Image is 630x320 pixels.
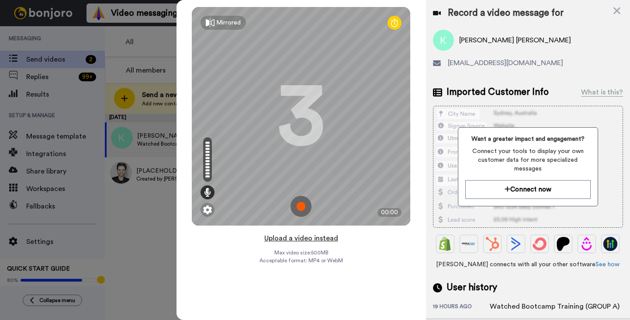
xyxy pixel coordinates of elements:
button: Upload a video instead [262,233,341,244]
div: What is this? [581,87,623,97]
span: Connect your tools to display your own customer data for more specialized messages [465,147,591,173]
img: ic_record_start.svg [291,196,312,217]
img: Drip [580,237,594,251]
img: Ontraport [462,237,476,251]
span: Imported Customer Info [447,86,549,99]
img: ConvertKit [533,237,547,251]
img: GoHighLevel [603,237,617,251]
img: ic_gear.svg [203,205,212,214]
img: Patreon [556,237,570,251]
span: [EMAIL_ADDRESS][DOMAIN_NAME] [448,58,563,68]
div: 3 [277,83,325,149]
div: 19 hours ago [433,303,490,312]
span: [PERSON_NAME] connects with all your other software [433,260,623,269]
a: See how [595,261,620,268]
img: Shopify [438,237,452,251]
img: Hubspot [485,237,499,251]
span: User history [447,281,497,294]
span: Acceptable format: MP4 or WebM [260,257,343,264]
span: Max video size: 500 MB [274,249,328,256]
div: 00:00 [377,208,402,217]
img: ActiveCampaign [509,237,523,251]
div: Watched Bootcamp Training (GROUP A) [490,301,620,312]
span: Want a greater impact and engagement? [465,135,591,143]
button: Connect now [465,180,591,199]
